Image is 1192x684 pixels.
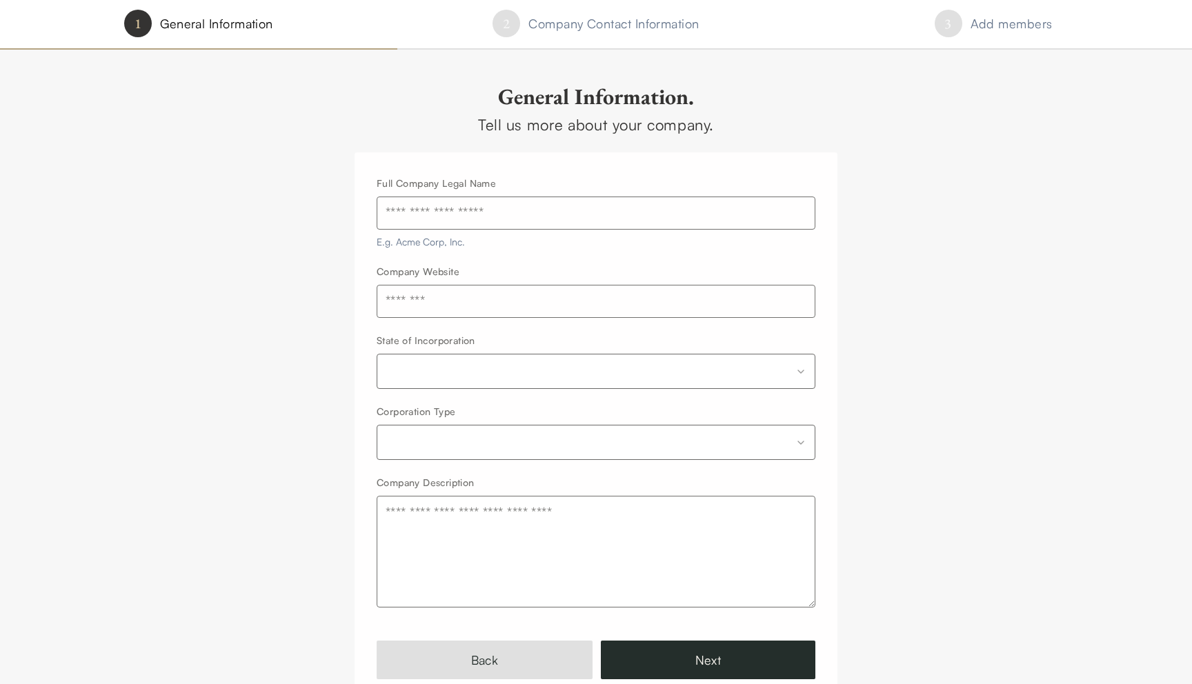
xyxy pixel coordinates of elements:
button: Next [601,641,815,679]
span: Company Contact Information [528,14,699,34]
h6: 3 [944,14,951,33]
label: Full Company Legal Name [377,177,496,189]
div: Tell us more about your company. [355,113,837,136]
span: Add members [971,14,1053,34]
h6: 1 [135,14,141,33]
span: General Information [160,14,273,34]
h2: General Information. [355,83,837,110]
label: Company Description [377,476,475,488]
label: State of Incorporation [377,334,475,346]
button: Corporation Type [377,425,815,460]
button: State of Incorporation [377,354,815,389]
label: Corporation Type [377,405,455,417]
a: Back [377,641,593,679]
h6: 2 [503,14,510,33]
label: Company Website [377,265,459,277]
p: E.g. Acme Corp, Inc. [377,235,815,249]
